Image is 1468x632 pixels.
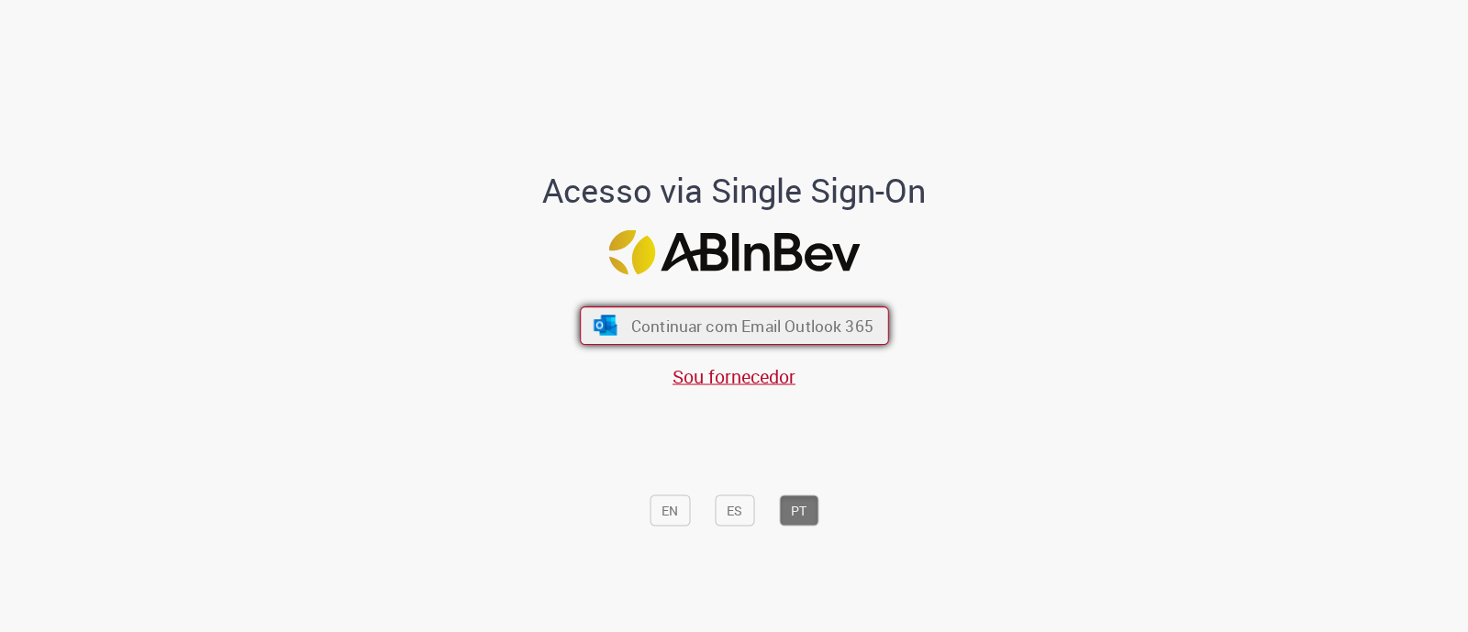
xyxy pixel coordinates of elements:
a: Sou fornecedor [673,364,795,389]
h1: Acesso via Single Sign-On [480,172,989,208]
img: Logo ABInBev [608,230,860,275]
button: PT [779,494,818,526]
img: ícone Azure/Microsoft 360 [592,316,618,336]
button: ES [715,494,754,526]
span: Continuar com Email Outlook 365 [630,316,873,337]
button: ícone Azure/Microsoft 360 Continuar com Email Outlook 365 [580,306,889,345]
button: EN [650,494,690,526]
